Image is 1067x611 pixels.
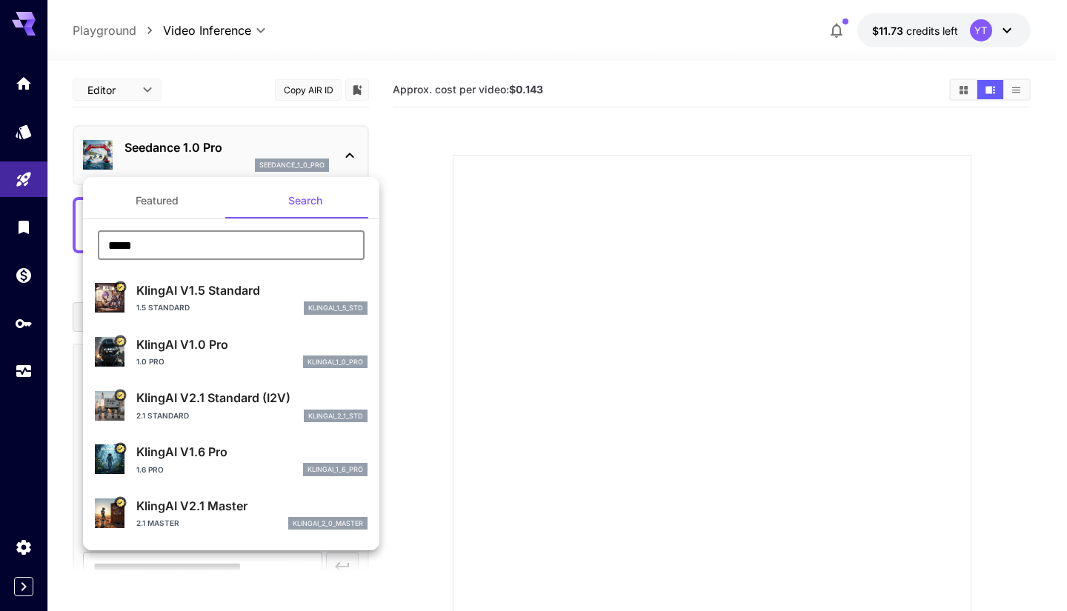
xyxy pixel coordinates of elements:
[83,183,231,218] button: Featured
[136,497,368,515] p: KlingAI V2.1 Master
[308,411,363,421] p: klingai_2_1_std
[136,464,164,475] p: 1.6 Pro
[136,356,164,367] p: 1.0 Pro
[114,281,126,293] button: Certified Model – Vetted for best performance and includes a commercial license.
[95,437,368,482] div: Certified Model – Vetted for best performance and includes a commercial license.KlingAI V1.6 Pro1...
[95,330,368,375] div: Certified Model – Vetted for best performance and includes a commercial license.KlingAI V1.0 Pro1...
[308,303,363,313] p: klingai_1_5_std
[136,281,368,299] p: KlingAI V1.5 Standard
[114,389,126,401] button: Certified Model – Vetted for best performance and includes a commercial license.
[136,443,368,461] p: KlingAI V1.6 Pro
[114,443,126,455] button: Certified Model – Vetted for best performance and includes a commercial license.
[95,491,368,536] div: Certified Model – Vetted for best performance and includes a commercial license.KlingAI V2.1 Mast...
[136,389,368,407] p: KlingAI V2.1 Standard (I2V)
[95,276,368,321] div: Certified Model – Vetted for best performance and includes a commercial license.KlingAI V1.5 Stan...
[136,335,368,353] p: KlingAI V1.0 Pro
[308,357,363,367] p: klingai_1_0_pro
[136,302,190,313] p: 1.5 Standard
[114,496,126,508] button: Certified Model – Vetted for best performance and includes a commercial license.
[308,464,363,475] p: klingai_1_6_pro
[293,518,363,529] p: klingai_2_0_master
[95,383,368,428] div: Certified Model – Vetted for best performance and includes a commercial license.KlingAI V2.1 Stan...
[136,518,179,529] p: 2.1 Master
[136,410,189,421] p: 2.1 Standard
[231,183,379,218] button: Search
[114,335,126,347] button: Certified Model – Vetted for best performance and includes a commercial license.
